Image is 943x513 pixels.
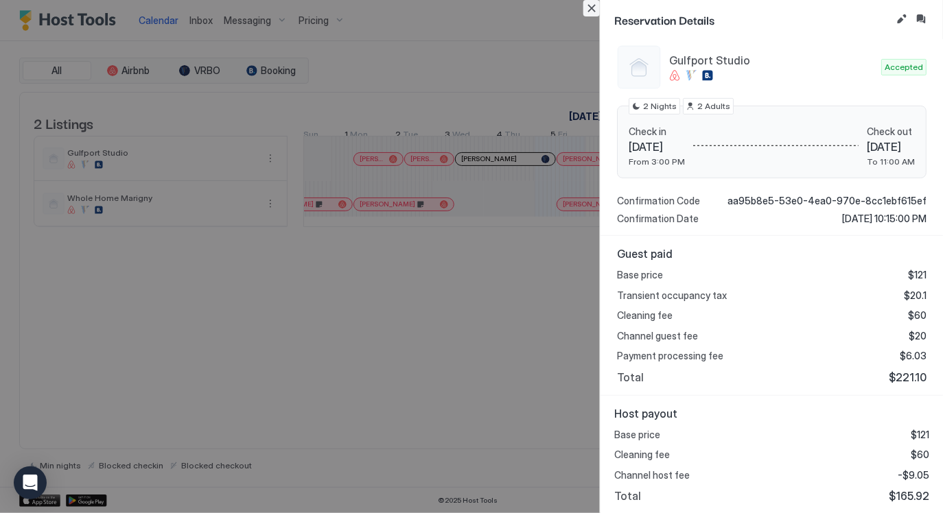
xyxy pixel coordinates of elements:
span: From 3:00 PM [629,156,685,167]
span: $6.03 [900,350,927,362]
span: aa95b8e5-53e0-4ea0-970e-8cc1ebf615ef [727,195,927,207]
span: Accepted [885,61,923,73]
span: Confirmation Date [617,213,699,225]
span: Channel host fee [614,469,690,481]
span: To 11:00 AM [867,156,915,167]
span: Cleaning fee [617,309,673,322]
span: [DATE] [867,140,915,154]
span: Gulfport Studio [669,53,876,67]
span: 2 Adults [697,100,730,112]
span: Base price [617,269,663,281]
span: Confirmation Code [617,195,700,207]
span: Total [614,489,641,503]
span: Transient occupancy tax [617,289,727,302]
span: $121 [911,429,929,441]
span: Guest paid [617,247,927,261]
span: Check in [629,126,685,138]
span: [DATE] 10:15:00 PM [842,213,927,225]
span: Reservation Details [614,11,891,28]
span: Total [617,370,644,384]
span: $20.1 [904,289,927,302]
span: $221.10 [889,370,927,384]
button: Edit reservation [894,11,910,27]
button: Inbox [913,11,929,27]
span: Payment processing fee [617,350,723,362]
span: Check out [867,126,915,138]
span: $121 [908,269,927,281]
span: 2 Nights [643,100,677,112]
span: $60 [908,309,927,322]
span: Channel guest fee [617,330,698,342]
span: Base price [614,429,660,441]
span: $165.92 [889,489,929,503]
span: $60 [911,449,929,461]
span: Host payout [614,407,929,420]
div: Open Intercom Messenger [14,466,47,499]
span: [DATE] [629,140,685,154]
span: -$9.05 [898,469,929,481]
span: Cleaning fee [614,449,670,461]
span: $20 [909,330,927,342]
